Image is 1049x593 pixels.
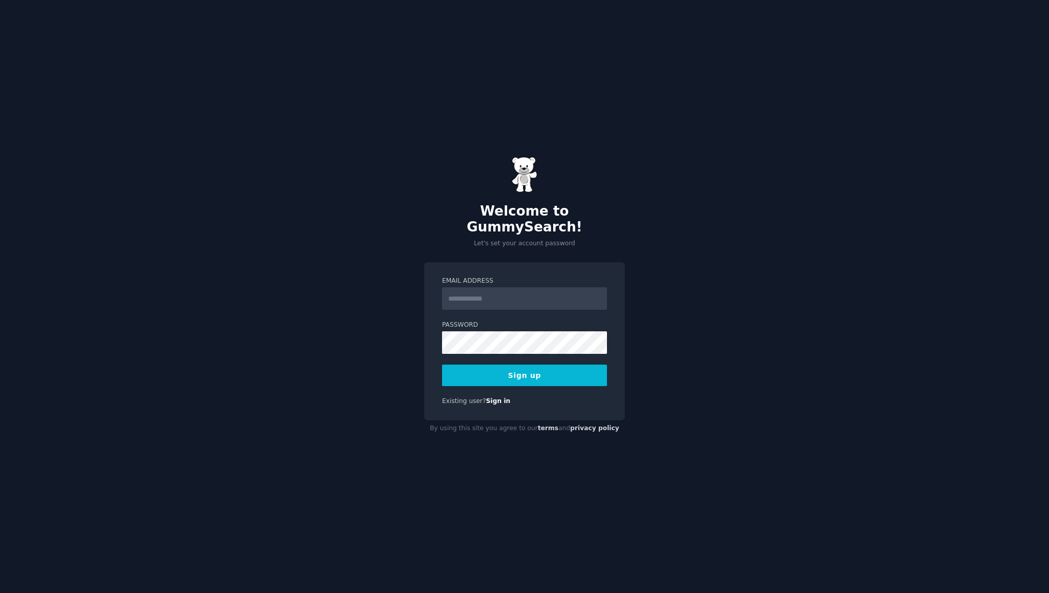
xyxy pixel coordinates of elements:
span: Existing user? [442,397,486,405]
img: Gummy Bear [512,157,537,193]
a: Sign in [486,397,511,405]
label: Password [442,321,607,330]
div: By using this site you agree to our and [424,420,625,437]
label: Email Address [442,277,607,286]
button: Sign up [442,365,607,386]
p: Let's set your account password [424,239,625,248]
a: privacy policy [570,425,619,432]
a: terms [538,425,558,432]
h2: Welcome to GummySearch! [424,203,625,236]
